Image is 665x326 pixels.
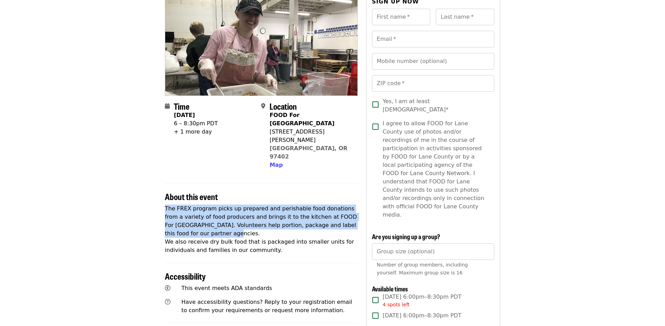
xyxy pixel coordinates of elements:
[165,190,218,202] span: About this event
[269,161,283,169] button: Map
[269,162,283,168] span: Map
[269,100,297,112] span: Location
[165,103,170,109] i: calendar icon
[269,145,347,160] a: [GEOGRAPHIC_DATA], OR 97402
[174,119,218,128] div: 6 – 8:30pm PDT
[269,128,352,144] div: [STREET_ADDRESS][PERSON_NAME]
[165,205,358,254] p: The FREX program picks up prepared and perishable food donations from a variety of food producers...
[372,31,494,47] input: Email
[165,299,170,305] i: question-circle icon
[383,293,461,308] span: [DATE] 6:00pm–8:30pm PDT
[383,311,461,320] span: [DATE] 6:00pm–8:30pm PDT
[372,284,408,293] span: Available times
[383,97,489,114] span: Yes, I am at least [DEMOGRAPHIC_DATA]*
[261,103,265,109] i: map-marker-alt icon
[383,119,489,219] span: I agree to allow FOOD for Lane County use of photos and/or recordings of me in the course of part...
[436,9,494,25] input: Last name
[372,75,494,92] input: ZIP code
[372,9,431,25] input: First name
[181,299,352,314] span: Have accessibility questions? Reply to your registration email to confirm your requirements or re...
[372,243,494,260] input: [object Object]
[269,112,334,127] strong: FOOD For [GEOGRAPHIC_DATA]
[174,112,195,118] strong: [DATE]
[372,53,494,70] input: Mobile number (optional)
[383,302,410,307] span: 4 spots left
[174,128,218,136] div: + 1 more day
[165,270,206,282] span: Accessibility
[372,232,440,241] span: Are you signing up a group?
[165,285,170,291] i: universal-access icon
[181,285,272,291] span: This event meets ADA standards
[174,100,189,112] span: Time
[377,262,468,275] span: Number of group members, including yourself. Maximum group size is 16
